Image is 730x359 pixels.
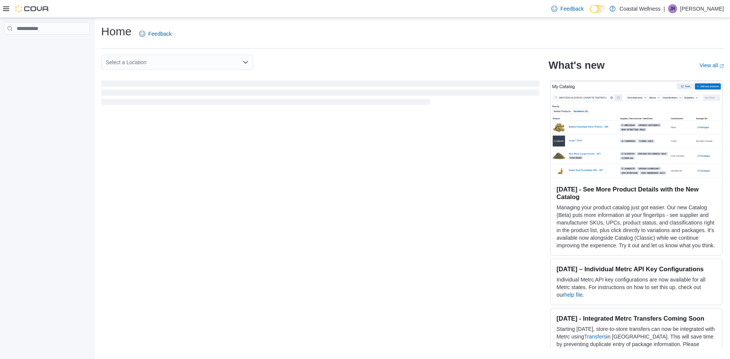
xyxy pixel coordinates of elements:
[560,5,584,13] span: Feedback
[136,26,175,41] a: Feedback
[680,4,724,13] p: [PERSON_NAME]
[557,204,716,249] p: Managing your product catalog just got easier. Our new Catalog (Beta) puts more information at yo...
[557,276,716,299] p: Individual Metrc API key configurations are now available for all Metrc states. For instructions ...
[557,315,716,322] h3: [DATE] - Integrated Metrc Transfers Coming Soon
[719,64,724,68] svg: External link
[700,62,724,68] a: View allExternal link
[670,4,676,13] span: JR
[584,334,606,340] a: Transfers
[549,59,605,71] h2: What's new
[619,4,660,13] p: Coastal Wellness
[557,185,716,201] h3: [DATE] - See More Product Details with the New Catalog
[548,1,587,16] a: Feedback
[668,4,677,13] div: Jessica Royce
[101,24,132,39] h1: Home
[5,36,90,54] nav: Complex example
[590,5,606,13] input: Dark Mode
[564,292,582,298] a: help file
[148,30,171,38] span: Feedback
[243,59,249,65] button: Open list of options
[101,82,540,106] span: Loading
[663,4,665,13] p: |
[15,5,49,13] img: Cova
[557,265,716,273] h3: [DATE] – Individual Metrc API Key Configurations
